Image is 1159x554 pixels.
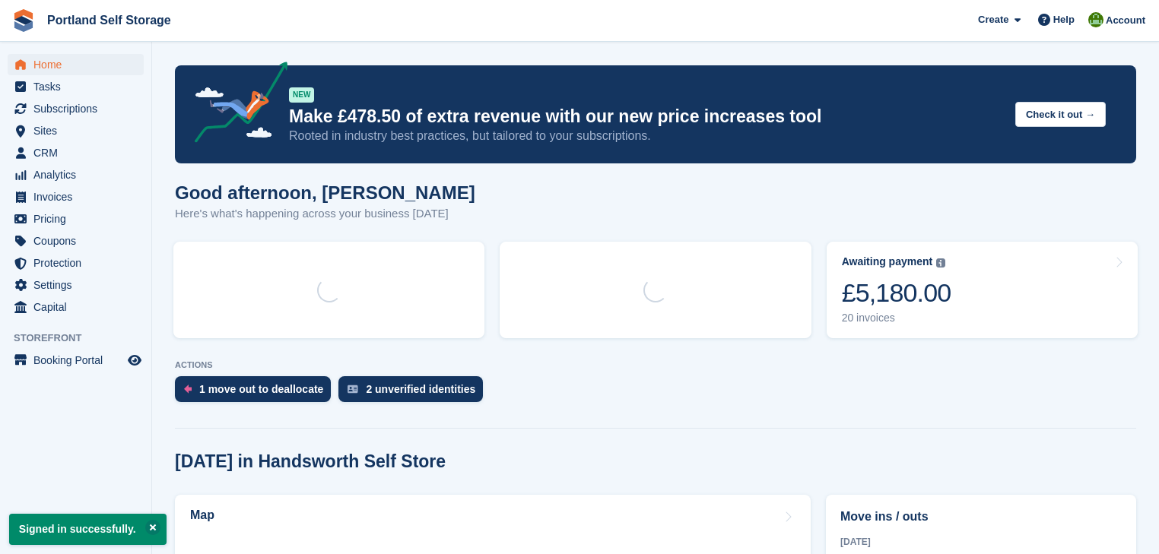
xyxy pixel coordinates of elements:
[1015,102,1106,127] button: Check it out →
[842,255,933,268] div: Awaiting payment
[33,230,125,252] span: Coupons
[8,186,144,207] a: menu
[338,376,491,410] a: 2 unverified identities
[289,106,1003,128] p: Make £478.50 of extra revenue with our new price increases tool
[125,351,144,369] a: Preview store
[8,208,144,230] a: menu
[33,274,125,296] span: Settings
[14,331,151,346] span: Storefront
[33,164,125,185] span: Analytics
[842,312,951,324] div: 20 invoices
[8,120,144,141] a: menu
[33,296,125,318] span: Capital
[33,142,125,163] span: CRM
[175,360,1136,370] p: ACTIONS
[840,535,1122,549] div: [DATE]
[199,383,323,395] div: 1 move out to deallocate
[366,383,475,395] div: 2 unverified identities
[8,274,144,296] a: menu
[33,252,125,274] span: Protection
[8,252,144,274] a: menu
[175,451,446,472] h2: [DATE] in Handsworth Self Store
[8,350,144,371] a: menu
[289,128,1003,144] p: Rooted in industry best practices, but tailored to your subscriptions.
[175,182,475,203] h1: Good afternoon, [PERSON_NAME]
[33,186,125,207] span: Invoices
[936,258,945,268] img: icon-info-grey-7440780725fd019a000dd9b08b2336e03edf1995a4989e88bcd33f0948082b44.svg
[840,508,1122,526] h2: Move ins / outs
[1053,12,1075,27] span: Help
[12,9,35,32] img: stora-icon-8386f47178a22dfd0bd8f6a31ec36ba5ce8667c1dd55bd0f319d3a0aa187defe.svg
[9,514,167,545] p: Signed in successfully.
[8,296,144,318] a: menu
[33,54,125,75] span: Home
[8,230,144,252] a: menu
[33,98,125,119] span: Subscriptions
[190,508,214,522] h2: Map
[175,205,475,223] p: Here's what's happening across your business [DATE]
[33,76,125,97] span: Tasks
[842,277,951,309] div: £5,180.00
[33,208,125,230] span: Pricing
[1088,12,1103,27] img: Sue Wolfendale
[182,62,288,148] img: price-adjustments-announcement-icon-8257ccfd72463d97f412b2fc003d46551f7dbcb40ab6d574587a9cd5c0d94...
[978,12,1008,27] span: Create
[184,385,192,394] img: move_outs_to_deallocate_icon-f764333ba52eb49d3ac5e1228854f67142a1ed5810a6f6cc68b1a99e826820c5.svg
[8,164,144,185] a: menu
[289,87,314,103] div: NEW
[33,120,125,141] span: Sites
[8,142,144,163] a: menu
[348,385,358,394] img: verify_identity-adf6edd0f0f0b5bbfe63781bf79b02c33cf7c696d77639b501bdc392416b5a36.svg
[8,98,144,119] a: menu
[827,242,1138,338] a: Awaiting payment £5,180.00 20 invoices
[8,76,144,97] a: menu
[1106,13,1145,28] span: Account
[33,350,125,371] span: Booking Portal
[41,8,177,33] a: Portland Self Storage
[175,376,338,410] a: 1 move out to deallocate
[8,54,144,75] a: menu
